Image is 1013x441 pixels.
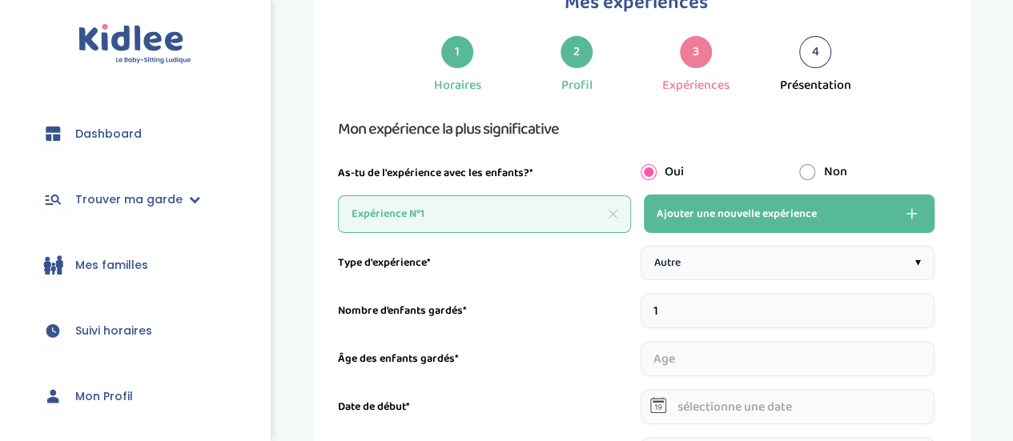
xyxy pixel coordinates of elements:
div: Présentation [780,76,851,95]
div: Oui [629,162,788,182]
div: 2 [561,36,593,68]
span: Mon expérience la plus significative [338,116,559,142]
div: Horaires [434,76,481,95]
label: Nombre d’enfants gardés* [338,303,467,319]
a: Suivi horaires [24,302,246,359]
div: 4 [799,36,831,68]
label: Type d'expérience* [338,255,431,271]
a: Mes familles [24,236,246,294]
a: Dashboard [24,105,246,162]
div: Non [787,162,947,182]
img: logo.svg [78,24,191,65]
span: Expérience N°1 [352,206,424,223]
input: Age [641,341,935,376]
span: Ajouter une nouvelle expérience [657,204,817,223]
div: Expériences [662,76,730,95]
span: Trouver ma garde [75,191,183,208]
label: Âge des enfants gardés* [338,351,459,367]
span: Mes familles [75,257,148,274]
div: 3 [680,36,712,68]
button: Ajouter une nouvelle expérience [644,194,935,233]
span: Suivi horaires [75,323,152,339]
div: Profil [561,76,593,95]
div: 1 [441,36,473,68]
span: Mon Profil [75,388,133,405]
label: As-tu de l'expérience avec les enfants?* [338,165,533,182]
a: Mon Profil [24,367,246,425]
input: Nombre d’enfants gardés [641,293,935,328]
span: Autre [654,255,681,271]
label: Date de début* [338,399,410,415]
input: sélectionne une date [641,389,935,424]
a: Trouver ma garde [24,170,246,228]
span: ▾ [915,255,921,271]
span: Dashboard [75,126,142,142]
